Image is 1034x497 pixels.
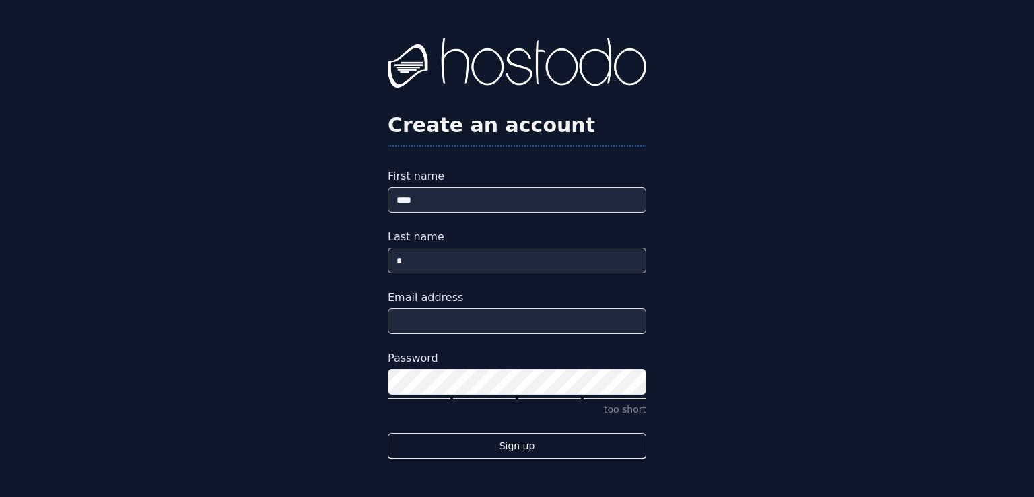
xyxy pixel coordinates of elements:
[388,290,646,306] label: Email address
[388,433,646,459] button: Sign up
[388,350,646,366] label: Password
[388,113,646,137] h2: Create an account
[388,38,646,92] img: Hostodo
[388,403,646,417] p: too short
[388,229,646,245] label: Last name
[388,168,646,185] label: First name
